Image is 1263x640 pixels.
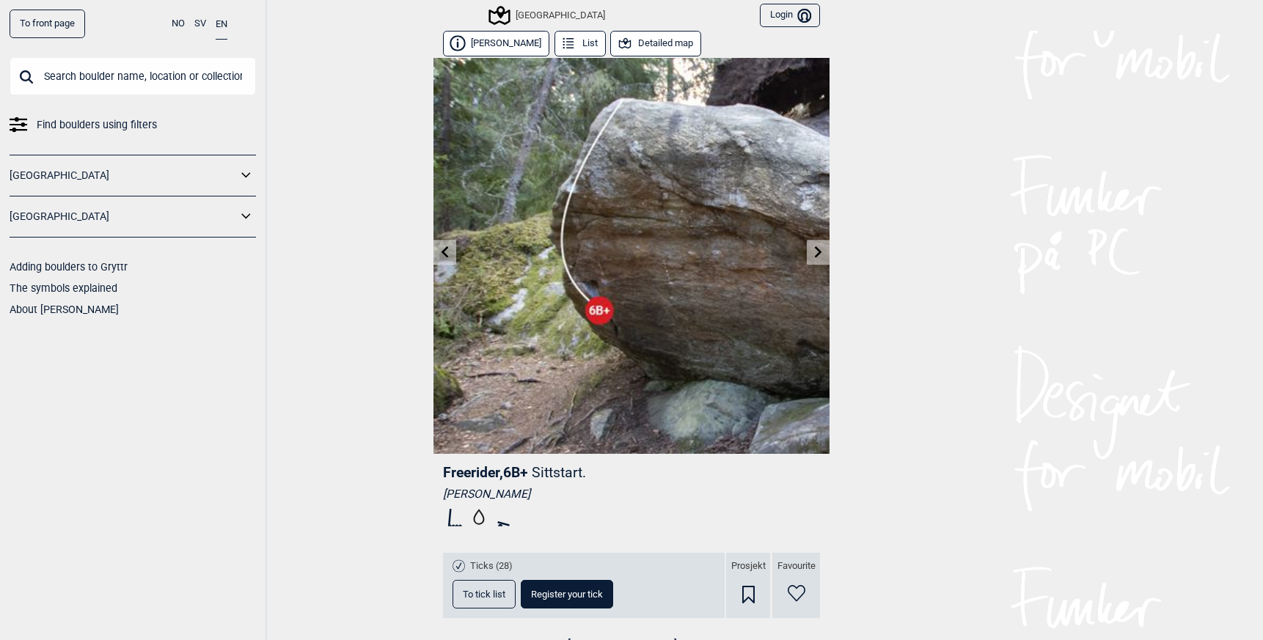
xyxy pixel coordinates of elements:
button: EN [216,10,227,40]
div: Prosjekt [726,553,770,618]
button: List [554,31,606,56]
span: Favourite [777,560,816,573]
input: Search boulder name, location or collection [10,57,256,95]
span: Register your tick [531,589,603,599]
button: To tick list [453,580,516,608]
img: Freerider 200405 [433,58,830,454]
button: SV [194,10,206,38]
span: Freerider , 6B+ [443,464,528,481]
a: About [PERSON_NAME] [10,304,119,315]
button: Register your tick [521,580,613,608]
button: Detailed map [610,31,701,56]
a: Adding boulders to Gryttr [10,261,128,273]
button: Login [760,4,820,28]
button: NO [172,10,185,38]
div: [PERSON_NAME] [443,487,820,501]
p: Sittstart. [532,464,586,481]
a: [GEOGRAPHIC_DATA] [10,165,237,186]
div: [GEOGRAPHIC_DATA] [491,7,605,24]
a: The symbols explained [10,282,117,294]
a: [GEOGRAPHIC_DATA] [10,206,237,227]
span: To tick list [463,589,505,599]
button: [PERSON_NAME] [443,31,549,56]
span: Find boulders using filters [37,114,157,136]
a: To front page [10,10,85,38]
span: Ticks (28) [470,560,513,573]
a: Find boulders using filters [10,114,256,136]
